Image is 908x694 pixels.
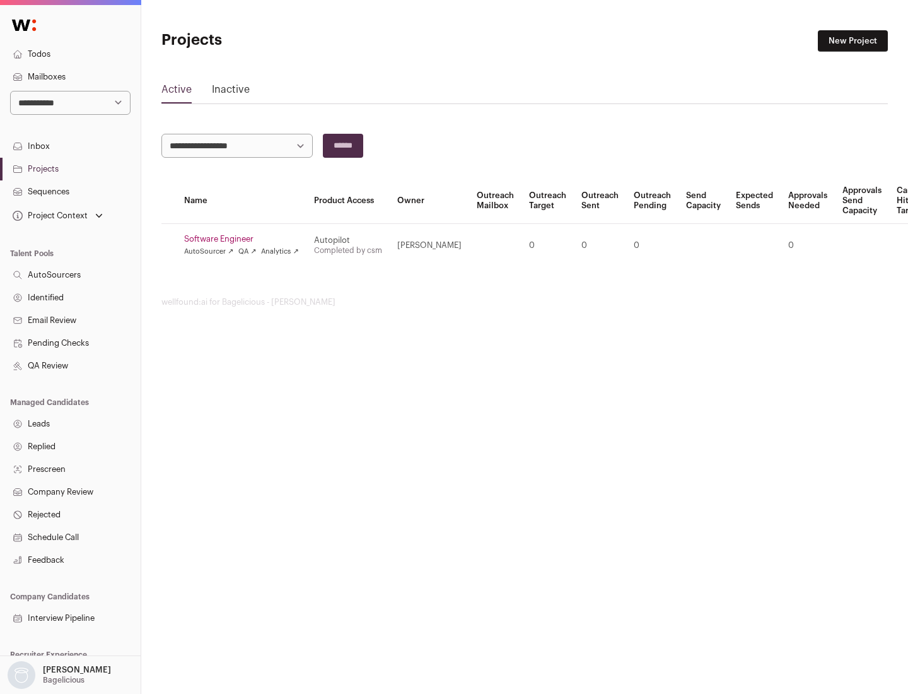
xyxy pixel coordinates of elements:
[314,247,382,254] a: Completed by csm
[314,235,382,245] div: Autopilot
[161,82,192,102] a: Active
[161,30,404,50] h1: Projects
[10,207,105,225] button: Open dropdown
[184,234,299,244] a: Software Engineer
[5,661,113,689] button: Open dropdown
[728,178,781,224] th: Expected Sends
[626,178,678,224] th: Outreach Pending
[177,178,306,224] th: Name
[8,661,35,689] img: nopic.png
[43,675,84,685] p: Bagelicious
[521,224,574,268] td: 0
[212,82,250,102] a: Inactive
[574,224,626,268] td: 0
[5,13,43,38] img: Wellfound
[390,224,469,268] td: [PERSON_NAME]
[781,224,835,268] td: 0
[306,178,390,224] th: Product Access
[469,178,521,224] th: Outreach Mailbox
[678,178,728,224] th: Send Capacity
[390,178,469,224] th: Owner
[43,665,111,675] p: [PERSON_NAME]
[261,247,298,257] a: Analytics ↗
[626,224,678,268] td: 0
[10,211,88,221] div: Project Context
[238,247,256,257] a: QA ↗
[161,297,888,307] footer: wellfound:ai for Bagelicious - [PERSON_NAME]
[818,30,888,52] a: New Project
[835,178,889,224] th: Approvals Send Capacity
[781,178,835,224] th: Approvals Needed
[184,247,233,257] a: AutoSourcer ↗
[574,178,626,224] th: Outreach Sent
[521,178,574,224] th: Outreach Target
